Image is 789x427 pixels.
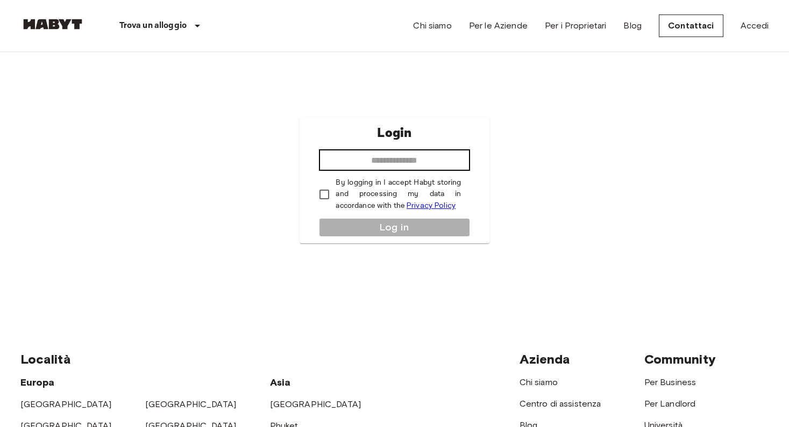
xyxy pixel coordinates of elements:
[520,399,601,409] a: Centro di assistenza
[270,377,291,388] span: Asia
[119,19,187,32] p: Trova un alloggio
[644,351,716,367] span: Community
[659,15,723,37] a: Contattaci
[469,19,528,32] a: Per le Aziende
[520,351,571,367] span: Azienda
[20,19,85,30] img: Habyt
[377,124,411,143] p: Login
[20,377,55,388] span: Europa
[623,19,642,32] a: Blog
[270,399,361,409] a: [GEOGRAPHIC_DATA]
[20,399,112,409] a: [GEOGRAPHIC_DATA]
[741,19,769,32] a: Accedi
[545,19,607,32] a: Per i Proprietari
[407,201,456,210] a: Privacy Policy
[644,399,696,409] a: Per Landlord
[520,377,558,387] a: Chi siamo
[644,377,696,387] a: Per Business
[20,351,71,367] span: Località
[145,399,237,409] a: [GEOGRAPHIC_DATA]
[413,19,451,32] a: Chi siamo
[336,177,461,212] p: By logging in I accept Habyt storing and processing my data in accordance with the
